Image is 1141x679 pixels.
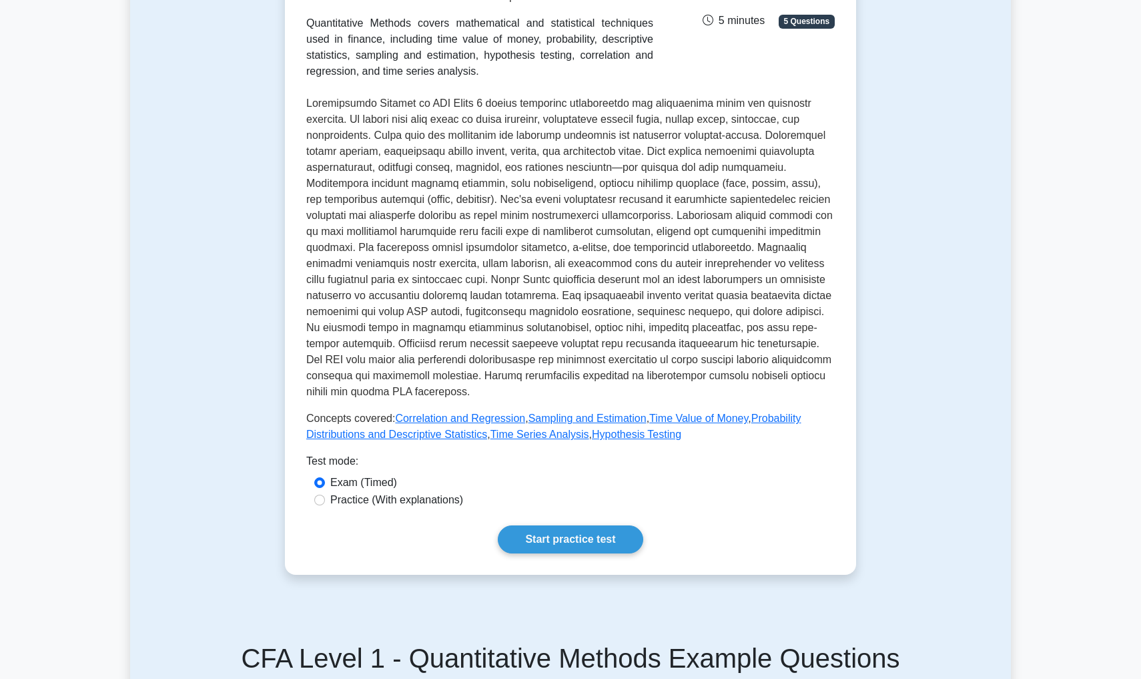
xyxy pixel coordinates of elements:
[592,429,681,440] a: Hypothesis Testing
[306,411,835,443] p: Concepts covered: , , , , ,
[703,15,765,26] span: 5 minutes
[779,15,835,28] span: 5 Questions
[498,525,643,553] a: Start practice test
[306,95,835,400] p: Loremipsumdo Sitamet co ADI Elits 6 doeius temporinc utlaboreetdo mag aliquaenima minim ven quisn...
[330,492,463,508] label: Practice (With explanations)
[330,475,397,491] label: Exam (Timed)
[649,413,748,424] a: Time Value of Money
[395,413,525,424] a: Correlation and Regression
[138,642,1003,674] h5: CFA Level 1 - Quantitative Methods Example Questions
[490,429,589,440] a: Time Series Analysis
[528,413,647,424] a: Sampling and Estimation
[306,453,835,475] div: Test mode:
[306,15,653,79] div: Quantitative Methods covers mathematical and statistical techniques used in finance, including ti...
